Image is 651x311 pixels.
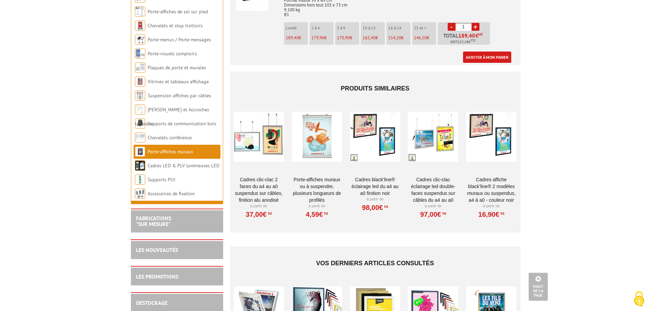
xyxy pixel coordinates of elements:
[292,203,342,209] p: À partir de
[311,36,334,40] p: €
[337,26,359,30] p: 5 à 9
[135,146,145,157] img: Porte-affiches muraux
[136,273,178,280] a: LES PROMOTIONS
[350,176,400,197] a: Cadres Black’Line® éclairage LED du A4 au A0 finition noir
[148,176,175,183] a: Supports PLV
[350,197,400,202] p: À partir de
[135,34,145,45] img: Porte-menus / Porte-messages
[408,176,458,203] a: Cadres clic-clac éclairage LED double-faces suspendus sur câbles du A4 au A0
[135,76,145,87] img: Vitrines et tableaux affichage
[246,212,272,216] a: 37,00€HT
[286,36,308,40] p: €
[292,176,342,203] a: Porte-affiches muraux ou à suspendre, plusieurs longueurs de profilés
[136,246,178,253] a: LES NOUVEAUTÉS
[362,206,388,210] a: 98,00€HT
[458,33,475,38] span: 189,40
[630,291,648,308] img: Cookies (fenêtre modale)
[388,36,410,40] p: €
[439,33,490,45] p: Total
[135,62,145,73] img: Plaques de porte et murales
[383,204,388,209] sup: HT
[148,135,192,141] a: Chevalets conférence
[286,26,308,30] p: L'unité
[363,36,385,40] p: €
[135,48,145,59] img: Porte-visuels comptoirs
[148,65,206,71] a: Plaques de porte et murales
[529,273,548,301] a: Haut de la page
[408,203,458,209] p: À partir de
[135,20,145,31] img: Chevalets et stop trottoirs
[363,35,376,41] span: 162,40
[420,212,446,216] a: 97,00€HT
[388,35,401,41] span: 154,20
[478,212,504,216] a: 16,90€HT
[135,132,145,143] img: Chevalets conférence
[450,39,476,45] span: Soit €
[316,260,434,267] span: Vos derniers articles consultés
[135,188,145,199] img: Accessoires de fixation
[458,39,469,45] span: 227,28
[388,26,410,30] p: 16 à 24
[148,190,195,197] a: Accessoires de fixation
[148,121,216,127] a: Supports de communication bois
[286,35,299,41] span: 189,40
[135,160,145,171] img: Cadres LED & PLV lumineuses LED
[337,35,350,41] span: 170,90
[148,23,203,29] a: Chevalets et stop trottoirs
[148,93,211,99] a: Suspension affiches par câbles
[148,37,211,43] a: Porte-menus / Porte-messages
[148,79,209,85] a: Vitrines et tableaux affichage
[135,90,145,101] img: Suspension affiches par câbles
[448,23,456,31] a: -
[466,176,516,203] a: Cadres affiche Black’Line® 2 modèles muraux ou suspendus, A4 à A0 - couleur noir
[414,26,436,30] p: 25 et +
[341,85,409,92] span: Produits similaires
[311,26,334,30] p: 2 à 4
[311,35,324,41] span: 179,90
[627,288,651,311] button: Cookies (fenêtre modale)
[499,211,504,216] sup: HT
[148,162,219,169] a: Cadres LED & PLV lumineuses LED
[135,107,209,127] a: [PERSON_NAME] et Accroches tableaux
[234,176,284,203] a: Cadres Clic-Clac 2 faces du A4 au A0 suspendus sur câbles, finition alu anodisé
[441,211,446,216] sup: HT
[148,149,193,155] a: Porte-affiches muraux
[136,215,171,228] a: FABRICATIONS"Sur Mesure"
[234,203,284,209] p: À partir de
[135,174,145,185] img: Supports PLV
[414,36,436,40] p: €
[148,9,208,15] a: Porte-affiches de sol sur pied
[135,104,145,115] img: Cimaises et Accroches tableaux
[337,36,359,40] p: €
[135,6,145,17] img: Porte-affiches de sol sur pied
[463,52,511,63] a: Ajouter à mon panier
[478,32,483,37] sup: HT
[472,23,479,31] a: +
[414,35,427,41] span: 146,50
[136,299,167,306] a: DESTOCKAGE
[148,51,197,57] a: Porte-visuels comptoirs
[306,212,328,216] a: 4,59€HT
[475,33,478,38] span: €
[471,39,476,42] sup: TTC
[363,26,385,30] p: 10 à 15
[466,203,516,209] p: À partir de
[267,211,272,216] sup: HT
[323,211,328,216] sup: HT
